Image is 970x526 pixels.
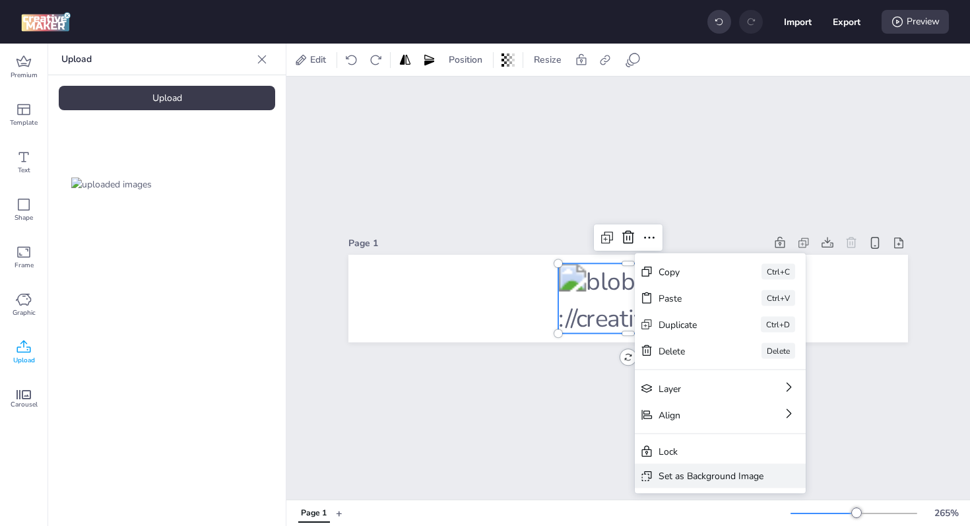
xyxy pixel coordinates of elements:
[930,506,962,520] div: 265 %
[292,502,336,525] div: Tabs
[336,502,342,525] button: +
[307,53,329,67] span: Edit
[659,469,763,483] div: Set as Background Image
[18,165,30,176] span: Text
[659,317,724,331] div: Duplicate
[761,264,795,280] div: Ctrl+C
[659,344,725,358] div: Delete
[659,381,745,395] div: Layer
[11,70,38,81] span: Premium
[21,12,71,32] img: logo Creative Maker
[761,290,795,306] div: Ctrl+V
[301,508,327,519] div: Page 1
[761,343,795,359] div: Delete
[15,213,33,223] span: Shape
[659,408,745,422] div: Align
[348,236,765,250] div: Page 1
[784,8,812,36] button: Import
[833,8,860,36] button: Export
[61,44,251,75] p: Upload
[10,117,38,128] span: Template
[15,260,34,271] span: Frame
[59,86,275,110] div: Upload
[11,399,38,410] span: Carousel
[659,265,725,279] div: Copy
[882,10,949,34] div: Preview
[13,308,36,318] span: Graphic
[71,178,152,191] img: uploaded images
[761,317,795,333] div: Ctrl+D
[659,445,763,459] div: Lock
[531,53,564,67] span: Resize
[13,355,35,366] span: Upload
[446,53,485,67] span: Position
[659,291,725,305] div: Paste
